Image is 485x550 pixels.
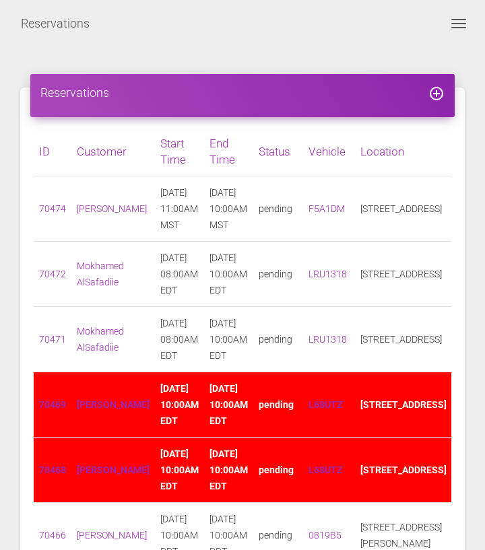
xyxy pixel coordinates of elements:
a: 0819B5 [309,530,342,541]
h4: Reservations [40,84,445,101]
a: LRU1318 [309,269,347,279]
td: pending [253,176,303,242]
a: F5A1DM [309,203,345,214]
th: End Time [204,127,253,176]
td: [STREET_ADDRESS] [355,176,457,242]
a: 70472 [39,269,66,279]
td: [STREET_ADDRESS] [355,307,457,372]
i: add_circle_outline [428,85,445,102]
a: 70471 [39,334,66,345]
td: [DATE] 10:00AM EDT [155,438,204,503]
a: [PERSON_NAME] [77,399,150,410]
th: Start Time [155,127,204,176]
a: Mokhamed AlSafadiie [77,261,124,287]
th: Status [253,127,303,176]
th: Location [355,127,457,176]
th: ID [34,127,71,176]
a: Mokhamed AlSafadiie [77,326,124,353]
a: L68UTZ [309,399,343,410]
a: L68UTZ [309,465,343,475]
a: add_circle_outline [428,85,445,100]
td: [DATE] 11:00AM MST [155,176,204,242]
a: [PERSON_NAME] [77,530,147,541]
td: [DATE] 08:00AM EDT [155,242,204,307]
td: pending [253,242,303,307]
a: 70466 [39,530,66,541]
td: [STREET_ADDRESS] [355,372,457,438]
td: pending [253,307,303,372]
td: pending [253,438,303,503]
a: [PERSON_NAME] [77,465,150,475]
td: [DATE] 08:00AM EDT [155,307,204,372]
td: [STREET_ADDRESS] [355,242,457,307]
td: pending [253,372,303,438]
a: LRU1318 [309,334,347,345]
td: [DATE] 10:00AM EDT [204,307,253,372]
th: Customer [71,127,155,176]
th: Vehicle [303,127,355,176]
a: [PERSON_NAME] [77,203,147,214]
td: [DATE] 10:00AM MST [204,176,253,242]
td: [DATE] 10:00AM EDT [204,438,253,503]
a: 70474 [39,203,66,214]
a: 70468 [39,465,66,475]
td: [STREET_ADDRESS] [355,438,457,503]
td: [DATE] 10:00AM EDT [204,242,253,307]
td: [DATE] 10:00AM EDT [204,372,253,438]
a: Reservations [21,7,90,40]
a: 70469 [39,399,66,410]
td: [DATE] 10:00AM EDT [155,372,204,438]
button: Toggle navigation [443,15,475,32]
